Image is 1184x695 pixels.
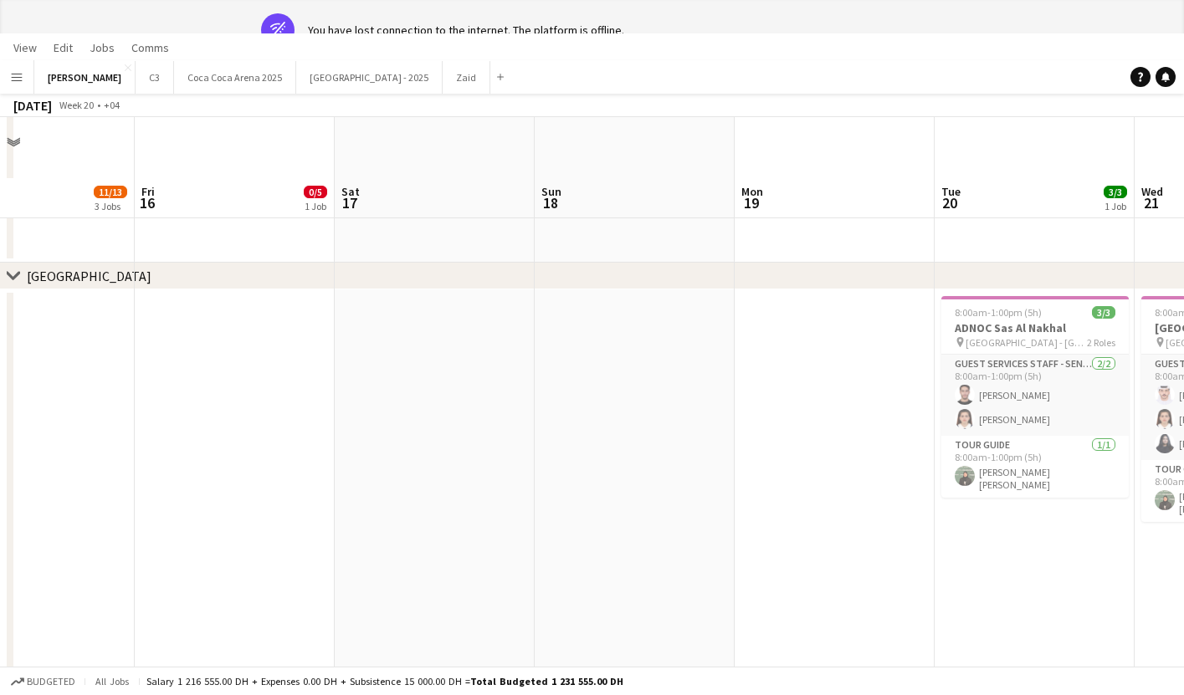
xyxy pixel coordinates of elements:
span: 2 Roles [1087,336,1115,349]
span: Jobs [90,40,115,55]
span: Mon [741,184,763,199]
span: All jobs [92,675,132,687]
span: Total Budgeted 1 231 555.00 DH [470,675,623,687]
span: View [13,40,37,55]
span: Fri [141,184,155,199]
button: [PERSON_NAME] [34,61,136,94]
div: 3 Jobs [95,200,126,212]
button: Coca Coca Arena 2025 [174,61,296,94]
a: Jobs [83,37,121,59]
div: 1 Job [305,200,326,212]
button: C3 [136,61,174,94]
span: 21 [1139,193,1163,212]
span: 3/3 [1092,306,1115,319]
span: 19 [739,193,763,212]
div: You have lost connection to the internet. The platform is offline. [308,23,624,38]
span: 11/13 [94,186,127,198]
div: [DATE] [13,97,52,114]
span: 18 [539,193,561,212]
span: Week 20 [55,99,97,111]
span: Budgeted [27,676,75,687]
button: [GEOGRAPHIC_DATA] - 2025 [296,61,443,94]
span: Sun [541,184,561,199]
a: View [7,37,44,59]
div: Salary 1 216 555.00 DH + Expenses 0.00 DH + Subsistence 15 000.00 DH = [146,675,623,687]
span: 17 [339,193,360,212]
span: 3/3 [1104,186,1127,198]
app-job-card: 8:00am-1:00pm (5h)3/3ADNOC Sas Al Nakhal [GEOGRAPHIC_DATA] - [GEOGRAPHIC_DATA]2 RolesGuest Servic... [941,296,1129,498]
span: Sat [341,184,360,199]
button: Budgeted [8,672,78,691]
span: Tue [941,184,961,199]
div: 1 Job [1105,200,1126,212]
span: 20 [939,193,961,212]
span: Comms [131,40,169,55]
h3: ADNOC Sas Al Nakhal [941,320,1129,335]
span: Edit [54,40,73,55]
span: 16 [139,193,155,212]
div: +04 [104,99,120,111]
button: Zaid [443,61,490,94]
app-card-role: Tour Guide1/18:00am-1:00pm (5h)[PERSON_NAME] [PERSON_NAME] [941,436,1129,498]
span: Wed [1141,184,1163,199]
app-card-role: Guest Services Staff - Senior2/28:00am-1:00pm (5h)[PERSON_NAME][PERSON_NAME] [941,355,1129,436]
span: [GEOGRAPHIC_DATA] - [GEOGRAPHIC_DATA] [966,336,1087,349]
a: Comms [125,37,176,59]
span: 8:00am-1:00pm (5h) [955,306,1042,319]
a: Edit [47,37,79,59]
span: 0/5 [304,186,327,198]
div: [GEOGRAPHIC_DATA] [27,268,151,284]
